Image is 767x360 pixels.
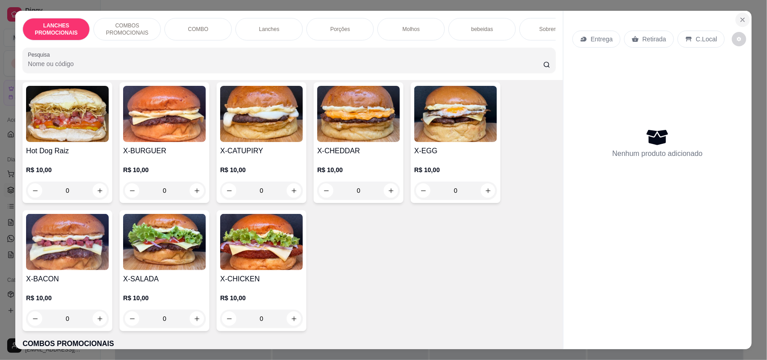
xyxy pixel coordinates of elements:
p: Sobremesa [539,26,567,33]
p: R$ 10,00 [26,293,109,302]
button: increase-product-quantity [481,183,495,198]
button: decrease-product-quantity [732,32,746,46]
p: Retirada [643,35,666,44]
p: LANCHES PROMOCIONAIS [30,22,82,36]
label: Pesquisa [28,51,53,58]
p: COMBOS PROMOCIONAIS [22,338,556,349]
button: decrease-product-quantity [222,311,236,326]
p: Porções [330,26,350,33]
p: Molhos [403,26,420,33]
img: product-image [26,214,109,270]
p: R$ 10,00 [317,165,400,174]
h4: X-SALADA [123,274,206,284]
h4: X-BACON [26,274,109,284]
input: Pesquisa [28,59,543,68]
img: product-image [317,86,400,142]
img: product-image [123,86,206,142]
p: R$ 10,00 [123,165,206,174]
button: increase-product-quantity [190,311,204,326]
img: product-image [220,214,303,270]
p: Entrega [591,35,613,44]
button: decrease-product-quantity [28,183,42,198]
p: R$ 10,00 [26,165,109,174]
button: Close [736,13,750,27]
p: COMBOS PROMOCIONAIS [101,22,153,36]
button: increase-product-quantity [190,183,204,198]
button: increase-product-quantity [93,183,107,198]
button: increase-product-quantity [384,183,398,198]
button: increase-product-quantity [93,311,107,326]
button: decrease-product-quantity [416,183,430,198]
p: C.Local [696,35,717,44]
p: bebeidas [471,26,493,33]
p: R$ 10,00 [220,165,303,174]
img: product-image [123,214,206,270]
p: COMBO [188,26,208,33]
img: product-image [26,86,109,142]
button: decrease-product-quantity [125,311,139,326]
img: product-image [414,86,497,142]
h4: X-BURGUER [123,146,206,156]
button: increase-product-quantity [287,311,301,326]
h4: X-CHICKEN [220,274,303,284]
p: R$ 10,00 [123,293,206,302]
p: Lanches [259,26,279,33]
button: decrease-product-quantity [222,183,236,198]
button: decrease-product-quantity [125,183,139,198]
button: increase-product-quantity [287,183,301,198]
h4: X-EGG [414,146,497,156]
p: R$ 10,00 [220,293,303,302]
button: decrease-product-quantity [28,311,42,326]
img: product-image [220,86,303,142]
h4: X-CHEDDAR [317,146,400,156]
button: decrease-product-quantity [319,183,333,198]
p: R$ 10,00 [414,165,497,174]
h4: X-CATUPIRY [220,146,303,156]
p: Nenhum produto adicionado [612,148,703,159]
h4: Hot Dog Raiz [26,146,109,156]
